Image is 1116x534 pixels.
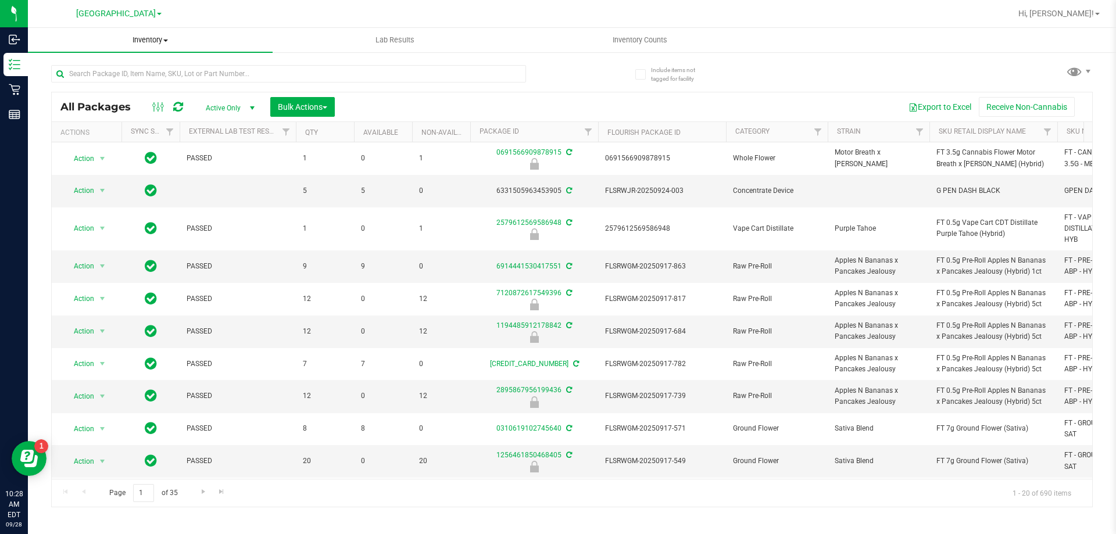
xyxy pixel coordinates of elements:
span: PASSED [187,153,289,164]
span: 20 [419,456,463,467]
span: 9 [361,261,405,272]
div: 6331505963453905 [468,185,600,196]
a: Available [363,128,398,137]
span: FT 0.5g Pre-Roll Apples N Bananas x Pancakes Jealousy (Hybrid) 5ct [936,385,1050,407]
span: 1 [419,153,463,164]
span: In Sync [145,356,157,372]
a: Strain [837,127,861,135]
a: Sku Retail Display Name [939,127,1026,135]
span: Raw Pre-Roll [733,293,821,304]
span: Apples N Bananas x Pancakes Jealousy [835,385,922,407]
span: 7 [361,359,405,370]
span: 0 [361,456,405,467]
a: Category [735,127,770,135]
span: 5 [303,185,347,196]
span: Inventory Counts [597,35,683,45]
inline-svg: Retail [9,84,20,95]
span: Sync from Compliance System [564,386,572,394]
span: Action [63,220,95,236]
a: 0310619102745640 [496,424,561,432]
span: Ground Flower [733,423,821,434]
span: Purple Tahoe [835,223,922,234]
span: select [95,356,110,372]
a: Filter [277,122,296,142]
a: 0691566909878915 [496,148,561,156]
span: 20 [303,456,347,467]
inline-svg: Inventory [9,59,20,70]
span: 0 [419,185,463,196]
span: FT 7g Ground Flower (Sativa) [936,423,1050,434]
span: Bulk Actions [278,102,327,112]
span: 1 [419,223,463,234]
span: select [95,220,110,236]
span: Raw Pre-Roll [733,390,821,402]
span: 12 [303,390,347,402]
span: 8 [361,423,405,434]
button: Receive Non-Cannabis [979,97,1075,117]
span: FT 0.5g Pre-Roll Apples N Bananas x Pancakes Jealousy (Hybrid) 5ct [936,320,1050,342]
span: FLSRWGM-20250917-571 [605,423,719,434]
span: 9 [303,261,347,272]
span: select [95,291,110,307]
span: PASSED [187,456,289,467]
span: Raw Pre-Roll [733,326,821,337]
span: PASSED [187,223,289,234]
span: Action [63,258,95,274]
div: Newly Received [468,461,600,472]
span: 7 [303,359,347,370]
a: [CREDIT_CARD_NUMBER] [490,360,568,368]
span: 0 [361,326,405,337]
span: Action [63,182,95,199]
span: Sativa Blend [835,423,922,434]
span: Inventory [28,35,273,45]
span: Action [63,421,95,437]
span: In Sync [145,150,157,166]
span: select [95,388,110,404]
span: PASSED [187,293,289,304]
span: Page of 35 [99,484,187,502]
span: Apples N Bananas x Pancakes Jealousy [835,320,922,342]
span: Sync from Compliance System [564,289,572,297]
span: FT 0.5g Pre-Roll Apples N Bananas x Pancakes Jealousy (Hybrid) 1ct [936,255,1050,277]
a: 2895867956199436 [496,386,561,394]
a: Sync Status [131,127,176,135]
span: In Sync [145,258,157,274]
span: PASSED [187,423,289,434]
a: Filter [579,122,598,142]
div: Locked due to Testing Failure [468,228,600,240]
p: 10:28 AM EDT [5,489,23,520]
span: In Sync [145,453,157,469]
span: In Sync [145,291,157,307]
span: Vape Cart Distillate [733,223,821,234]
div: Locked due to Testing Failure [468,158,600,170]
span: Motor Breath x [PERSON_NAME] [835,147,922,169]
a: Filter [809,122,828,142]
a: Go to the last page [213,484,230,500]
span: Sync from Compliance System [564,187,572,195]
inline-svg: Reports [9,109,20,120]
span: Raw Pre-Roll [733,359,821,370]
a: Filter [910,122,929,142]
span: Sync from Compliance System [564,424,572,432]
span: FLSRWGM-20250917-684 [605,326,719,337]
span: select [95,323,110,339]
p: 09/28 [5,520,23,529]
span: 0 [361,153,405,164]
span: Apples N Bananas x Pancakes Jealousy [835,255,922,277]
a: Package ID [480,127,519,135]
a: Qty [305,128,318,137]
span: Sync from Compliance System [564,148,572,156]
span: 2579612569586948 [605,223,719,234]
span: Action [63,453,95,470]
span: select [95,150,110,167]
span: Sync from Compliance System [564,451,572,459]
span: FT 7g Ground Flower (Sativa) [936,456,1050,467]
div: Newly Received [468,396,600,408]
span: select [95,453,110,470]
a: Inventory Counts [517,28,762,52]
span: 12 [419,326,463,337]
span: 1 [303,223,347,234]
span: Apples N Bananas x Pancakes Jealousy [835,288,922,310]
span: 12 [419,390,463,402]
span: 0 [419,261,463,272]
